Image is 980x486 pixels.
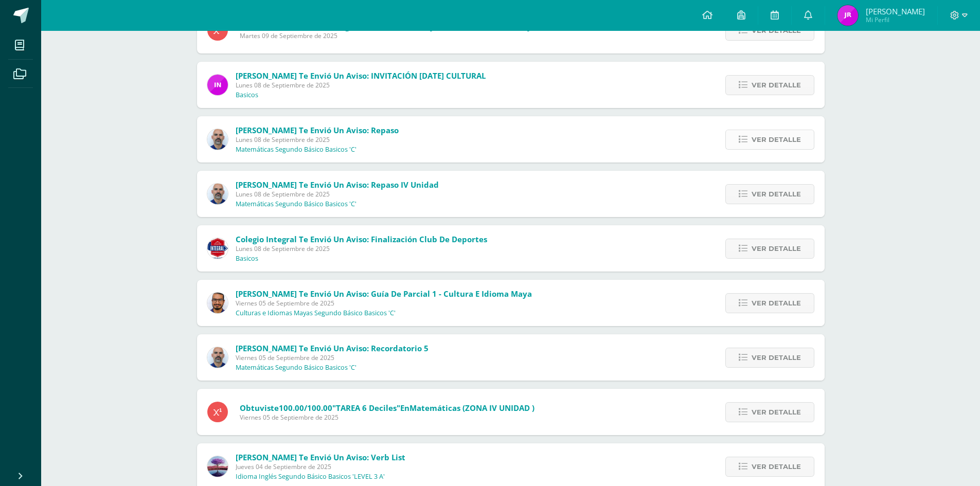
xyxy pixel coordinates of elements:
[236,473,385,481] p: Idioma Inglés Segundo Básico Basicos 'LEVEL 3 A'
[866,6,925,16] span: [PERSON_NAME]
[236,244,487,253] span: Lunes 08 de Septiembre de 2025
[752,130,801,149] span: Ver detalle
[240,403,534,413] span: Obtuviste en
[752,76,801,95] span: Ver detalle
[236,452,405,462] span: [PERSON_NAME] te envió un aviso: Verb list
[236,91,258,99] p: Basicos
[207,238,228,259] img: 3d8ecf278a7f74c562a74fe44b321cd5.png
[279,403,332,413] span: 100.00/100.00
[752,348,801,367] span: Ver detalle
[236,125,399,135] span: [PERSON_NAME] te envió un aviso: Repaso
[236,343,429,353] span: [PERSON_NAME] te envió un aviso: Recordatorio 5
[236,299,532,308] span: Viernes 05 de Septiembre de 2025
[207,184,228,204] img: 25a107f0461d339fca55307c663570d2.png
[240,31,715,40] span: Martes 09 de Septiembre de 2025
[207,75,228,95] img: 49dcc5f07bc63dd4e845f3f2a9293567.png
[752,239,801,258] span: Ver detalle
[752,403,801,422] span: Ver detalle
[236,309,396,317] p: Culturas e Idiomas Mayas Segundo Básico Basicos 'C'
[240,413,534,422] span: Viernes 05 de Septiembre de 2025
[236,462,405,471] span: Jueves 04 de Septiembre de 2025
[866,15,925,24] span: Mi Perfil
[752,294,801,313] span: Ver detalle
[207,293,228,313] img: ef34ee16907c8215cd1846037ce38107.png
[236,289,532,299] span: [PERSON_NAME] te envió un aviso: Guía de parcial 1 - Cultura e idioma maya
[236,190,439,199] span: Lunes 08 de Septiembre de 2025
[236,70,486,81] span: [PERSON_NAME] te envió un aviso: INVITACIÓN [DATE] CULTURAL
[332,403,400,413] span: "TAREA 6 Deciles"
[236,364,357,372] p: Matemáticas Segundo Básico Basicos 'C'
[838,5,858,26] img: 88bbafd80b5154b0023eaac9f0918ef9.png
[236,135,399,144] span: Lunes 08 de Septiembre de 2025
[236,146,357,154] p: Matemáticas Segundo Básico Basicos 'C'
[207,129,228,150] img: 25a107f0461d339fca55307c663570d2.png
[207,347,228,368] img: 25a107f0461d339fca55307c663570d2.png
[236,200,357,208] p: Matemáticas Segundo Básico Basicos 'C'
[207,456,228,477] img: 819dedfd066c28cbca04477d4ebe005d.png
[236,234,487,244] span: Colegio Integral te envió un aviso: Finalización Club de Deportes
[236,255,258,263] p: Basicos
[236,353,429,362] span: Viernes 05 de Septiembre de 2025
[236,179,439,190] span: [PERSON_NAME] te envió un aviso: Repaso IV Unidad
[752,185,801,204] span: Ver detalle
[752,457,801,476] span: Ver detalle
[409,403,534,413] span: Matemáticas (ZONA IV UNIDAD )
[236,81,486,89] span: Lunes 08 de Septiembre de 2025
